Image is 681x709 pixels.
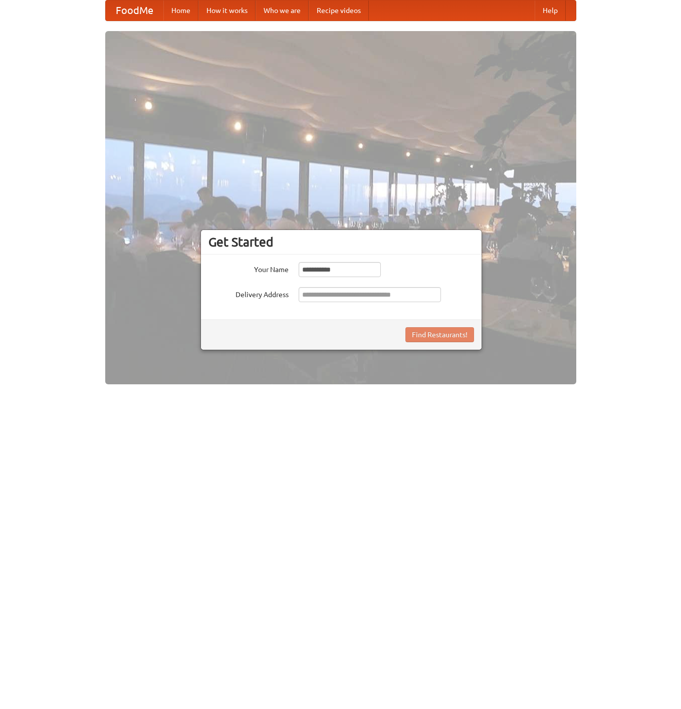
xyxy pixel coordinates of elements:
[208,262,289,275] label: Your Name
[208,287,289,300] label: Delivery Address
[309,1,369,21] a: Recipe videos
[198,1,256,21] a: How it works
[256,1,309,21] a: Who we are
[106,1,163,21] a: FoodMe
[163,1,198,21] a: Home
[535,1,566,21] a: Help
[208,234,474,250] h3: Get Started
[405,327,474,342] button: Find Restaurants!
